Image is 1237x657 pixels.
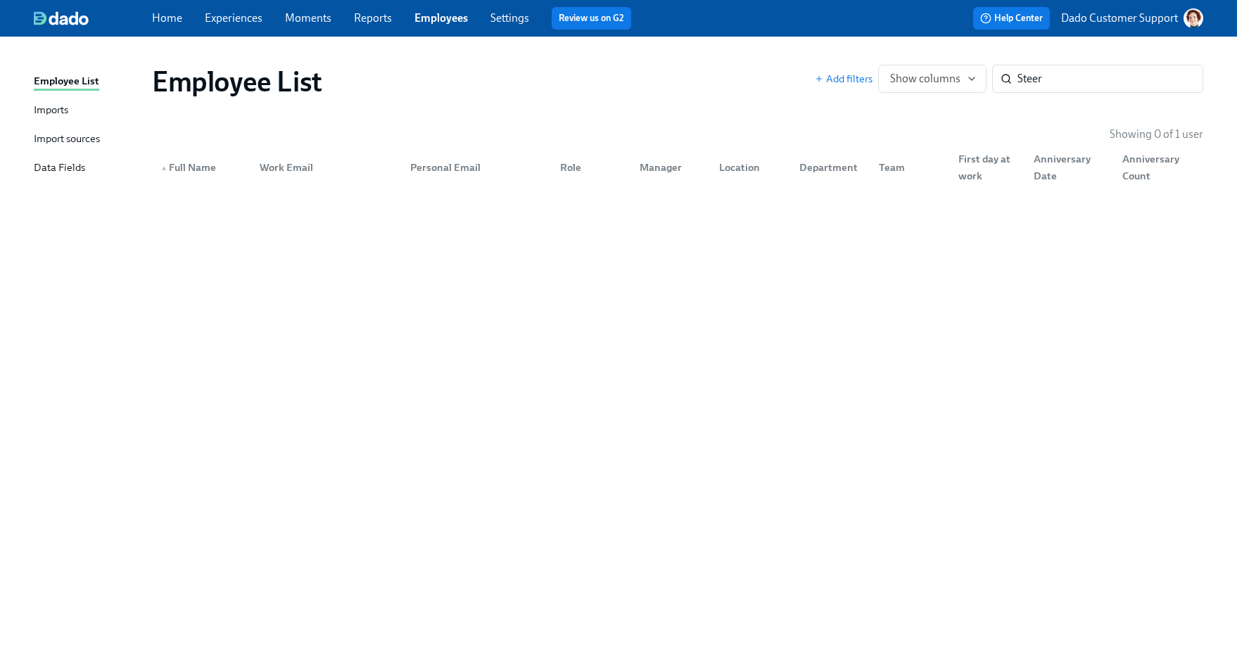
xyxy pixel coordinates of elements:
div: Team [868,153,947,181]
div: Department [788,153,868,181]
span: ▲ [160,165,167,172]
div: Imports [34,102,68,120]
a: Moments [285,11,331,25]
a: Employee List [34,73,141,91]
a: dado [34,11,152,25]
button: Show columns [878,65,987,93]
div: Role [549,153,628,181]
img: AATXAJw-nxTkv1ws5kLOi-TQIsf862R-bs_0p3UQSuGH=s96-c [1184,8,1203,28]
a: Imports [34,102,141,120]
a: Experiences [205,11,262,25]
div: Anniversary Count [1111,153,1200,181]
span: Show columns [890,72,975,86]
div: Work Email [254,159,398,176]
div: ▲Full Name [155,153,248,181]
a: Review us on G2 [559,11,624,25]
div: Team [873,159,947,176]
button: Review us on G2 [552,7,631,30]
div: Anniversary Date [1022,153,1112,181]
button: Help Center [973,7,1050,30]
div: Location [713,159,787,176]
button: Dado Customer Support [1061,8,1203,28]
div: Personal Email [405,159,549,176]
div: Work Email [248,153,398,181]
div: Full Name [155,159,248,176]
a: Reports [354,11,392,25]
div: Anniversary Date [1028,151,1112,184]
div: Department [794,159,868,176]
p: Dado Customer Support [1061,11,1178,26]
div: First day at work [953,151,1022,184]
div: Manager [634,159,708,176]
h1: Employee List [152,65,322,98]
div: Personal Email [399,153,549,181]
div: Manager [628,153,708,181]
a: Employees [414,11,468,25]
a: Data Fields [34,160,141,177]
div: First day at work [947,153,1022,181]
button: Add filters [815,72,873,86]
div: Employee List [34,73,99,91]
a: Home [152,11,182,25]
span: Help Center [980,11,1043,25]
a: Import sources [34,131,141,148]
input: Search by name [1017,65,1203,93]
div: Import sources [34,131,100,148]
a: Settings [490,11,529,25]
div: Anniversary Count [1117,151,1200,184]
div: Location [708,153,787,181]
div: Role [554,159,628,176]
div: Data Fields [34,160,85,177]
p: Showing 0 of 1 user [1110,127,1203,142]
img: dado [34,11,89,25]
